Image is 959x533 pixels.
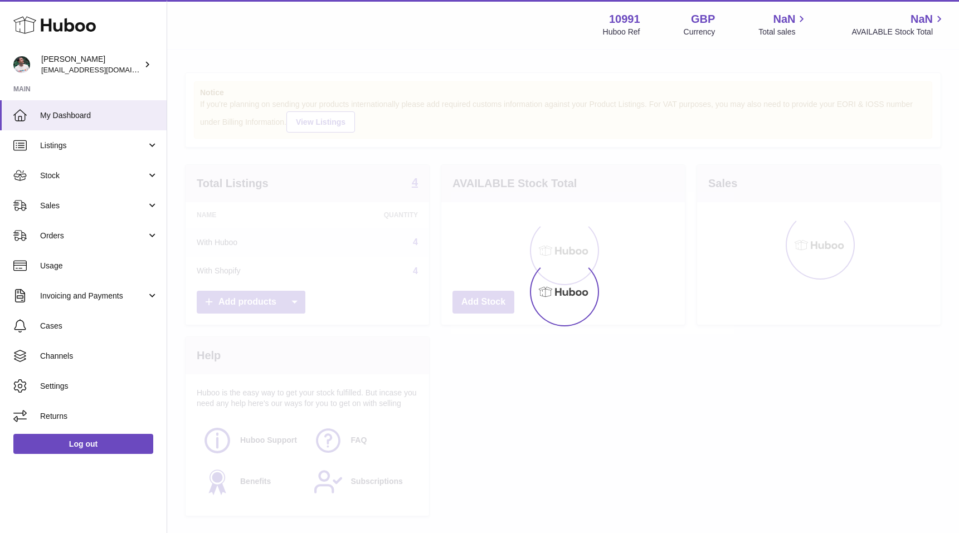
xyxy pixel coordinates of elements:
[851,27,946,37] span: AVAILABLE Stock Total
[40,140,147,151] span: Listings
[41,54,142,75] div: [PERSON_NAME]
[851,12,946,37] a: NaN AVAILABLE Stock Total
[13,434,153,454] a: Log out
[609,12,640,27] strong: 10991
[40,321,158,331] span: Cases
[691,12,715,27] strong: GBP
[40,110,158,121] span: My Dashboard
[603,27,640,37] div: Huboo Ref
[773,12,795,27] span: NaN
[911,12,933,27] span: NaN
[40,411,158,422] span: Returns
[40,201,147,211] span: Sales
[40,170,147,181] span: Stock
[40,231,147,241] span: Orders
[41,65,164,74] span: [EMAIL_ADDRESS][DOMAIN_NAME]
[40,261,158,271] span: Usage
[758,12,808,37] a: NaN Total sales
[13,56,30,73] img: timshieff@gmail.com
[40,381,158,392] span: Settings
[758,27,808,37] span: Total sales
[684,27,715,37] div: Currency
[40,351,158,361] span: Channels
[40,291,147,301] span: Invoicing and Payments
